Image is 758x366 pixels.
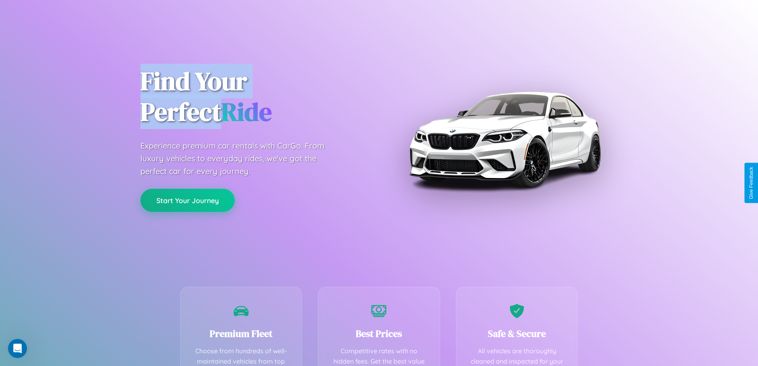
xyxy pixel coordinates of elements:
span: Ride [221,94,272,129]
iframe: Intercom live chat [8,339,27,358]
h3: Safe & Secure [468,327,566,340]
h1: Find Your Perfect [140,66,367,127]
img: Premium BMW car rental vehicle [405,40,604,239]
button: Start Your Journey [140,189,235,212]
h3: Best Prices [330,327,428,340]
h3: Premium Fleet [193,327,290,340]
p: Experience premium car rentals with CarGo. From luxury vehicles to everyday rides, we've got the ... [140,139,339,178]
div: Give Feedback [748,167,754,199]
